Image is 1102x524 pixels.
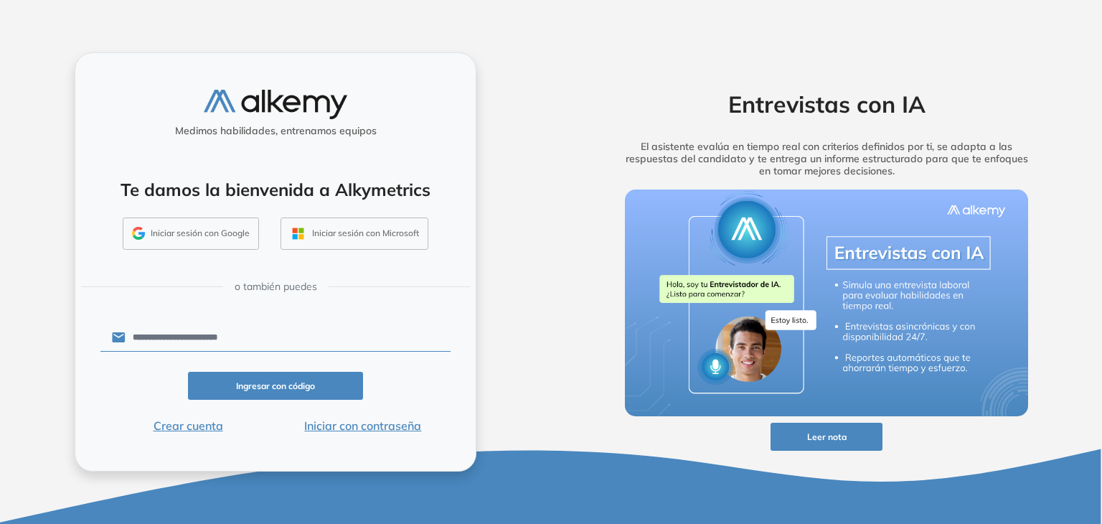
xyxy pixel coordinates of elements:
[94,179,457,200] h4: Te damos la bienvenida a Alkymetrics
[603,90,1050,118] h2: Entrevistas con IA
[81,125,470,137] h5: Medimos habilidades, entrenamos equipos
[235,279,317,294] span: o también puedes
[100,417,275,434] button: Crear cuenta
[123,217,259,251] button: Iniciar sesión con Google
[290,225,306,242] img: OUTLOOK_ICON
[1030,455,1102,524] iframe: Chat Widget
[603,141,1050,177] h5: El asistente evalúa en tiempo real con criterios definidos por ti, se adapta a las respuestas del...
[281,217,428,251] button: Iniciar sesión con Microsoft
[771,423,882,451] button: Leer nota
[132,227,145,240] img: GMAIL_ICON
[625,190,1028,416] img: img-more-info
[204,90,347,119] img: logo-alkemy
[1030,455,1102,524] div: Widget de chat
[188,372,363,400] button: Ingresar con código
[275,417,451,434] button: Iniciar con contraseña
